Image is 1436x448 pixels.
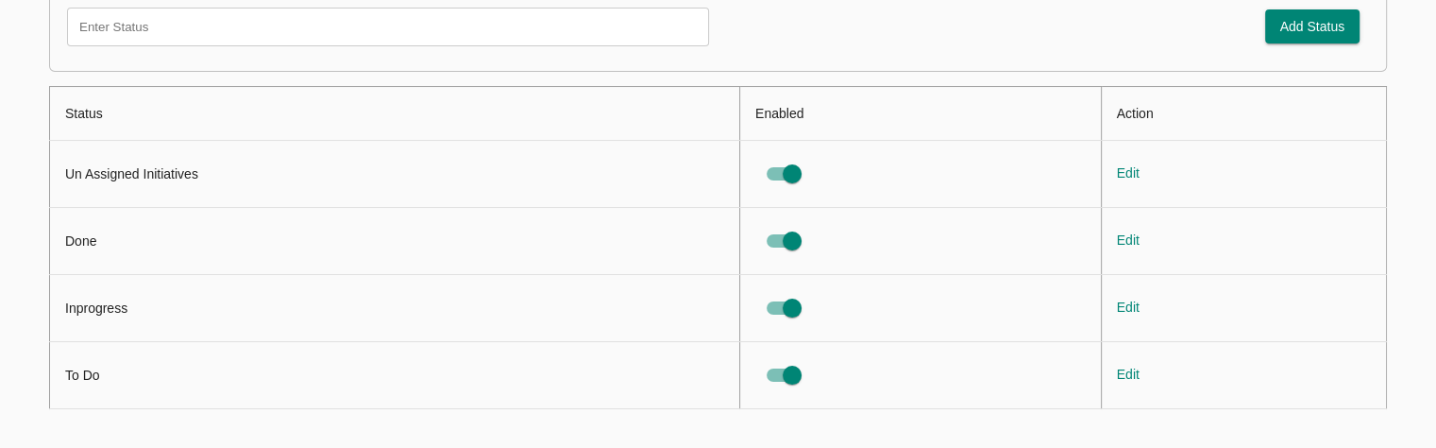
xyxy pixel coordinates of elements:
button: Edit [1117,363,1140,387]
button: Edit [1117,296,1140,319]
button: Edit [1117,229,1140,252]
th: Action [1101,86,1386,140]
th: Status [50,86,740,140]
button: Add Status [1265,9,1360,44]
td: Un Assigned Initiatives [50,140,740,207]
td: To Do [50,341,740,408]
td: Inprogress [50,274,740,341]
table: status table [49,86,1387,409]
span: Add Status [1280,15,1345,39]
td: Done [50,207,740,274]
button: Edit [1117,162,1140,185]
th: Enabled [739,86,1101,140]
input: Enter Status [67,8,709,46]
